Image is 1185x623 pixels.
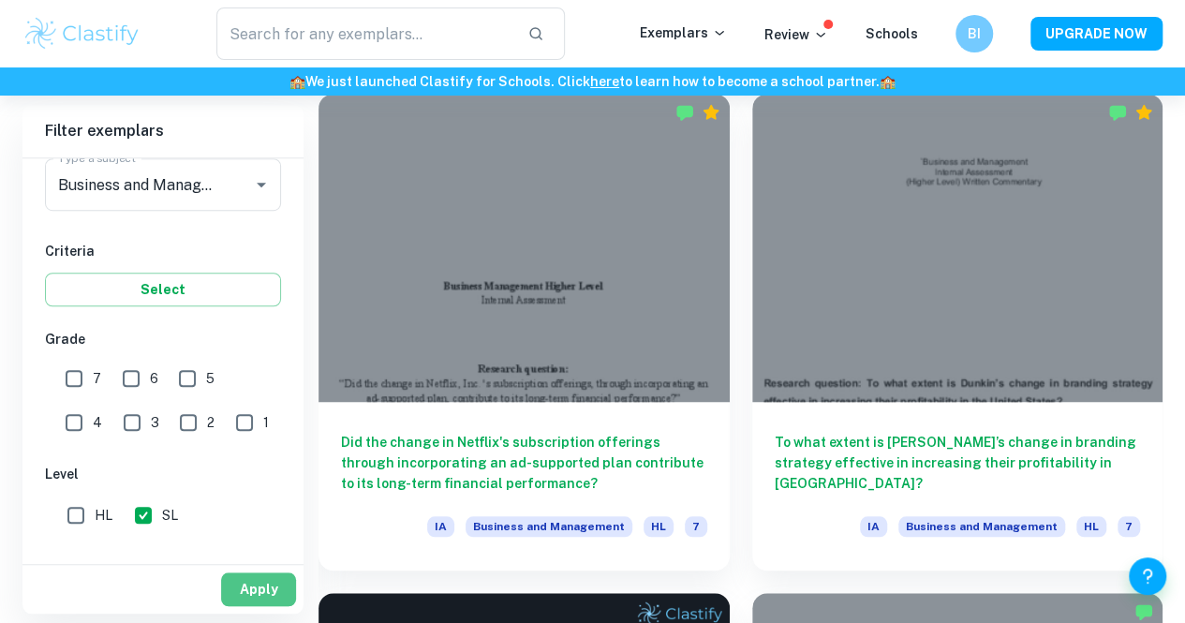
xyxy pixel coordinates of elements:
button: Open [248,171,274,198]
img: Clastify logo [22,15,141,52]
span: 1 [263,412,269,433]
img: Marked [1134,602,1153,621]
span: IA [427,516,454,537]
img: Marked [1108,103,1127,122]
h6: BI [964,23,985,44]
a: To what extent is [PERSON_NAME]’s change in branding strategy effective in increasing their profi... [752,94,1163,571]
span: Business and Management [466,516,632,537]
input: Search for any exemplars... [216,7,512,60]
span: 7 [93,368,101,389]
span: SL [162,505,178,526]
label: Type a subject [58,150,136,166]
button: Apply [221,572,296,606]
span: 🏫 [289,74,305,89]
h6: We just launched Clastify for Schools. Click to learn how to become a school partner. [4,71,1181,92]
span: 6 [150,368,158,389]
h6: Level [45,464,281,484]
div: Premium [702,103,720,122]
a: here [590,74,619,89]
span: HL [1076,516,1106,537]
span: 4 [93,412,102,433]
button: Select [45,273,281,306]
a: Schools [866,26,918,41]
button: BI [955,15,993,52]
span: Business and Management [898,516,1065,537]
span: 7 [1118,516,1140,537]
img: Marked [675,103,694,122]
h6: Grade [45,329,281,349]
span: 2 [207,412,215,433]
p: Exemplars [640,22,727,43]
span: 5 [206,368,215,389]
span: HL [95,505,112,526]
button: Help and Feedback [1129,557,1166,595]
span: 🏫 [880,74,896,89]
button: UPGRADE NOW [1030,17,1163,51]
h6: To what extent is [PERSON_NAME]’s change in branding strategy effective in increasing their profi... [775,432,1141,494]
h6: Criteria [45,241,281,261]
h6: Did the change in Netflix's subscription offerings through incorporating an ad-supported plan con... [341,432,707,494]
span: IA [860,516,887,537]
a: Did the change in Netflix's subscription offerings through incorporating an ad-supported plan con... [318,94,730,571]
span: 3 [151,412,159,433]
h6: Filter exemplars [22,105,304,157]
p: Review [764,24,828,45]
span: HL [644,516,674,537]
div: Premium [1134,103,1153,122]
h6: Session [45,556,281,577]
span: 7 [685,516,707,537]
